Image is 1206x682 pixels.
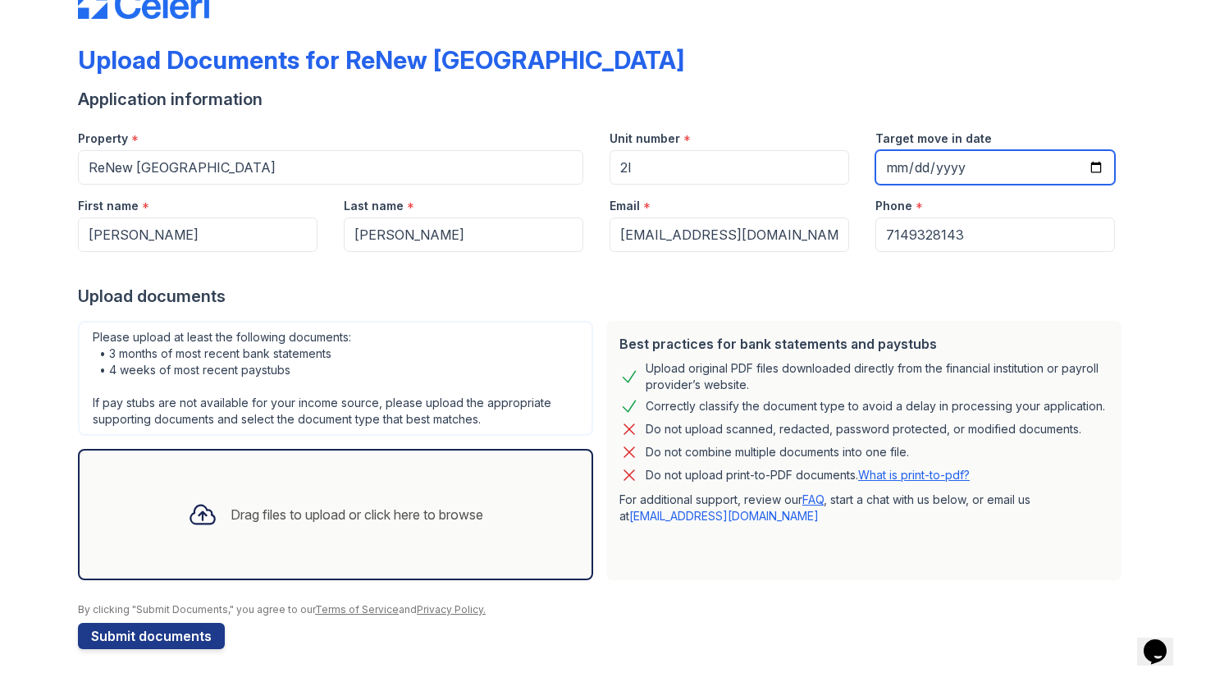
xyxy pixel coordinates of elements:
[646,442,909,462] div: Do not combine multiple documents into one file.
[619,334,1108,354] div: Best practices for bank statements and paystubs
[858,468,970,482] a: What is print-to-pdf?
[629,509,819,523] a: [EMAIL_ADDRESS][DOMAIN_NAME]
[802,492,824,506] a: FAQ
[78,285,1128,308] div: Upload documents
[610,130,680,147] label: Unit number
[619,492,1108,524] p: For additional support, review our , start a chat with us below, or email us at
[78,623,225,649] button: Submit documents
[646,467,970,483] p: Do not upload print-to-PDF documents.
[78,130,128,147] label: Property
[875,198,912,214] label: Phone
[78,88,1128,111] div: Application information
[610,198,640,214] label: Email
[646,396,1105,416] div: Correctly classify the document type to avoid a delay in processing your application.
[315,603,399,616] a: Terms of Service
[78,45,684,75] div: Upload Documents for ReNew [GEOGRAPHIC_DATA]
[646,419,1081,439] div: Do not upload scanned, redacted, password protected, or modified documents.
[646,360,1108,393] div: Upload original PDF files downloaded directly from the financial institution or payroll provider’...
[417,603,486,616] a: Privacy Policy.
[875,130,992,147] label: Target move in date
[78,321,593,436] div: Please upload at least the following documents: • 3 months of most recent bank statements • 4 wee...
[78,198,139,214] label: First name
[1137,616,1190,666] iframe: chat widget
[231,505,483,524] div: Drag files to upload or click here to browse
[78,603,1128,616] div: By clicking "Submit Documents," you agree to our and
[344,198,404,214] label: Last name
